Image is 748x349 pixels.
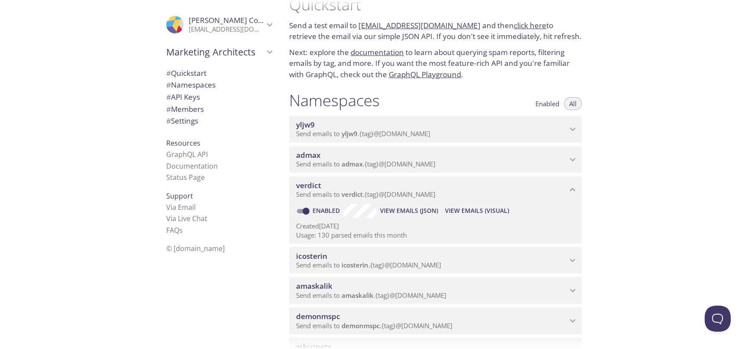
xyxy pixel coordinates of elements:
span: Send emails to . {tag} @[DOMAIN_NAME] [296,160,435,168]
a: [EMAIL_ADDRESS][DOMAIN_NAME] [358,20,480,30]
h1: Namespaces [289,91,380,110]
span: Send emails to . {tag} @[DOMAIN_NAME] [296,321,452,330]
span: Send emails to . {tag} @[DOMAIN_NAME] [296,261,441,269]
p: Usage: 130 parsed emails this month [296,231,575,240]
button: All [564,97,582,110]
button: View Emails (Visual) [442,204,513,218]
span: admax [296,150,320,160]
span: [PERSON_NAME] Costerin [189,15,278,25]
span: icosterin [296,251,327,261]
span: demonmspc [296,311,340,321]
a: Enabled [311,206,343,215]
div: amaskalik namespace [289,277,582,304]
a: Via Email [166,202,196,212]
div: Team Settings [159,115,279,127]
iframe: Help Scout Beacon - Open [705,306,731,332]
div: demonmspc namespace [289,307,582,334]
div: Ivan Costerin [159,10,279,39]
a: GraphQL API [166,150,208,159]
span: Send emails to . {tag} @[DOMAIN_NAME] [296,129,430,138]
span: # [166,116,171,126]
span: # [166,92,171,102]
button: View Emails (JSON) [377,204,442,218]
a: documentation [351,47,404,57]
span: Members [166,104,204,114]
span: © [DOMAIN_NAME] [166,244,225,253]
span: Settings [166,116,198,126]
span: admax [342,160,363,168]
span: yljw9 [342,129,358,138]
span: verdict [342,190,363,199]
span: API Keys [166,92,200,102]
div: yljw9 namespace [289,116,582,143]
span: Resources [166,138,200,148]
span: View Emails (JSON) [380,205,438,216]
p: Created [DATE] [296,222,575,231]
span: Support [166,191,193,201]
p: Next: explore the to learn about querying spam reports, filtering emails by tag, and more. If you... [289,47,582,80]
span: Quickstart [166,68,206,78]
div: API Keys [159,91,279,103]
div: Quickstart [159,67,279,79]
span: amaskalik [342,291,374,300]
span: View Emails (Visual) [445,205,509,216]
a: FAQ [166,225,183,235]
a: Via Live Chat [166,214,207,223]
div: Marketing Architects [159,41,279,63]
a: click here [514,20,546,30]
span: Send emails to . {tag} @[DOMAIN_NAME] [296,291,446,300]
a: Documentation [166,161,218,171]
div: Namespaces [159,79,279,91]
span: verdict [296,180,321,190]
span: # [166,68,171,78]
div: Members [159,103,279,115]
button: Enabled [530,97,564,110]
span: amaskalik [296,281,332,291]
span: s [179,225,183,235]
p: Send a test email to and then to retrieve the email via our simple JSON API. If you don't see it ... [289,20,582,42]
div: admax namespace [289,146,582,173]
span: demonmspc [342,321,380,330]
p: [EMAIL_ADDRESS][DOMAIN_NAME] [189,25,264,34]
span: Marketing Architects [166,46,264,58]
span: icosterin [342,261,368,269]
div: icosterin namespace [289,247,582,274]
span: Namespaces [166,80,216,90]
div: verdict namespace [289,176,582,203]
a: Status Page [166,173,205,182]
span: # [166,104,171,114]
a: GraphQL Playground [389,69,461,79]
span: # [166,80,171,90]
span: yljw9 [296,120,315,130]
span: Send emails to . {tag} @[DOMAIN_NAME] [296,190,435,199]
